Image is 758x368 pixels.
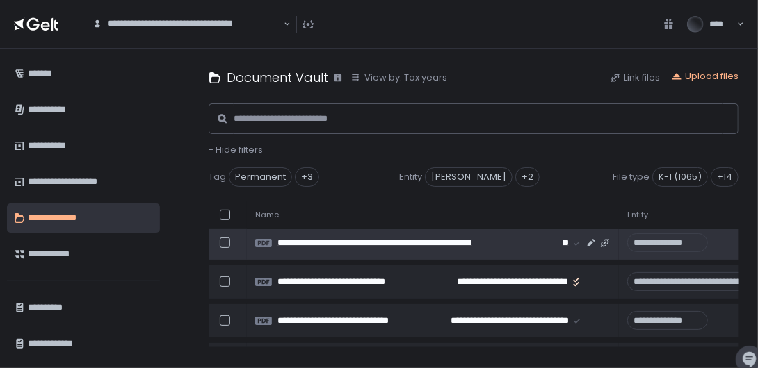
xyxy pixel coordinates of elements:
span: Tag [209,171,226,183]
div: +3 [295,167,319,187]
span: Permanent [229,167,292,187]
span: File type [613,171,650,183]
div: +14 [711,167,739,187]
div: +2 [515,167,540,187]
span: [PERSON_NAME] [425,167,513,187]
span: Entity [627,210,648,220]
input: Search for option [92,30,282,44]
span: K-1 (1065) [652,167,708,187]
button: Upload files [671,70,739,83]
span: Name [255,210,279,220]
div: Search for option [83,10,291,38]
span: Entity [399,171,422,183]
button: Link files [610,72,660,84]
button: View by: Tax years [350,72,447,84]
button: - Hide filters [209,144,263,156]
h1: Document Vault [227,68,328,87]
span: - Hide filters [209,143,263,156]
